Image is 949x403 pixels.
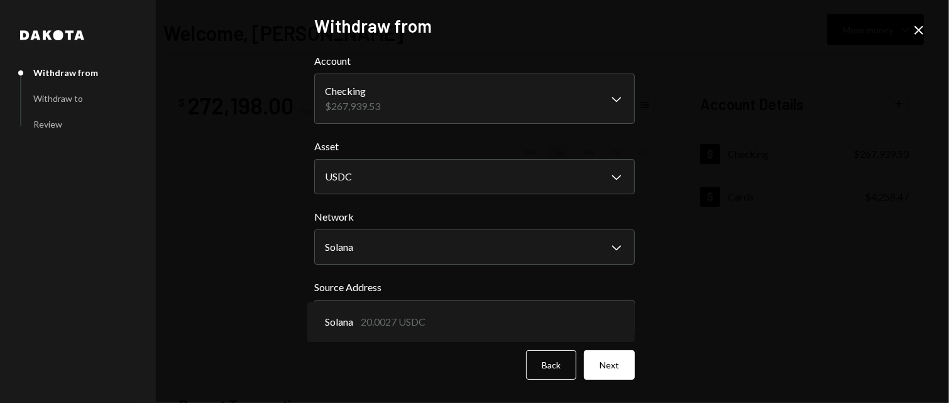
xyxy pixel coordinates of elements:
label: Account [314,53,635,69]
div: 20.0027 USDC [361,314,425,329]
div: Withdraw to [33,93,83,104]
div: Review [33,119,62,130]
label: Source Address [314,280,635,295]
button: Asset [314,159,635,194]
label: Network [314,209,635,224]
button: Network [314,229,635,265]
button: Back [526,350,576,380]
button: Source Address [314,300,635,335]
label: Asset [314,139,635,154]
h2: Withdraw from [314,14,635,38]
button: Next [584,350,635,380]
span: Solana [325,314,353,329]
button: Account [314,74,635,124]
div: Withdraw from [33,67,98,78]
